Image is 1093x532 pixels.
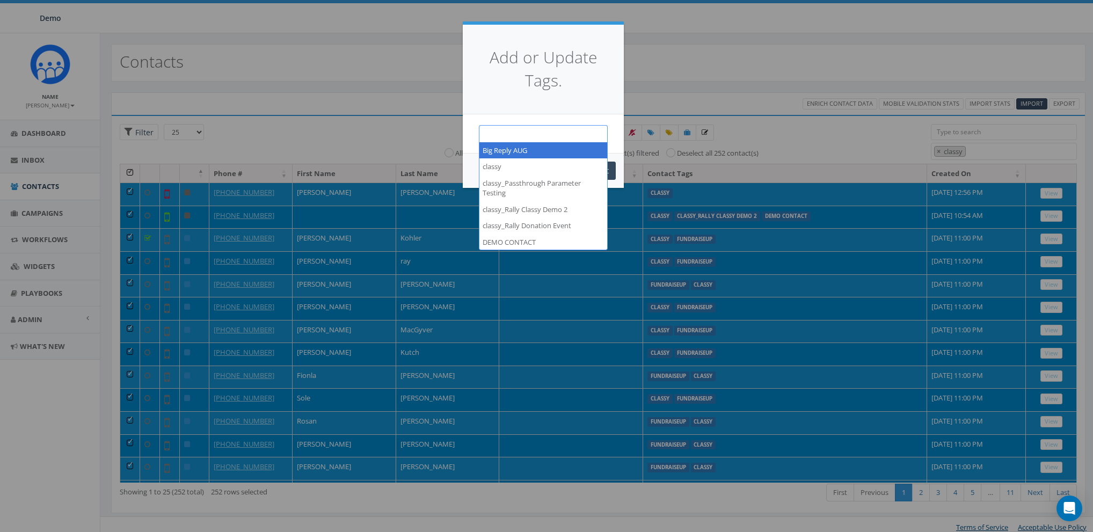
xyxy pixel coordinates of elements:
[1056,495,1082,521] div: Open Intercom Messenger
[479,46,608,92] h4: Add or Update Tags.
[479,142,607,159] li: Big Reply AUG
[479,201,607,218] li: classy_Rally Classy Demo 2
[479,158,607,175] li: classy
[479,175,607,201] li: classy_Passthrough Parameter Testing
[479,217,607,234] li: classy_Rally Donation Event
[482,128,487,138] textarea: Search
[479,234,607,251] li: DEMO CONTACT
